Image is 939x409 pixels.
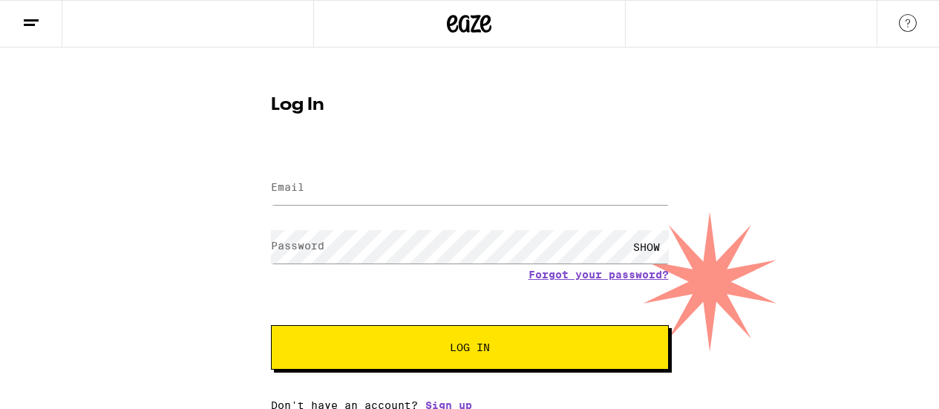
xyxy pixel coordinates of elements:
[529,269,669,281] a: Forgot your password?
[271,325,669,370] button: Log In
[271,96,669,114] h1: Log In
[271,171,669,205] input: Email
[624,230,669,264] div: SHOW
[271,181,304,193] label: Email
[450,342,490,353] span: Log In
[271,240,324,252] label: Password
